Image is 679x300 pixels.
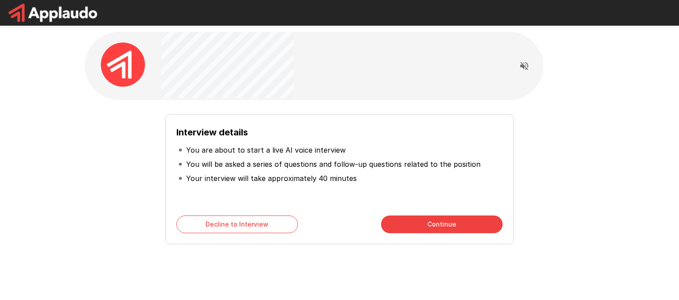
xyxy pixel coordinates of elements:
p: Your interview will take approximately 40 minutes [186,173,357,184]
p: You will be asked a series of questions and follow-up questions related to the position [186,159,481,169]
img: applaudo_avatar.png [101,42,145,87]
p: You are about to start a live AI voice interview [186,145,346,155]
button: Read questions aloud [515,57,533,75]
button: Continue [381,215,503,233]
b: Interview details [176,127,248,138]
button: Decline to Interview [176,215,298,233]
